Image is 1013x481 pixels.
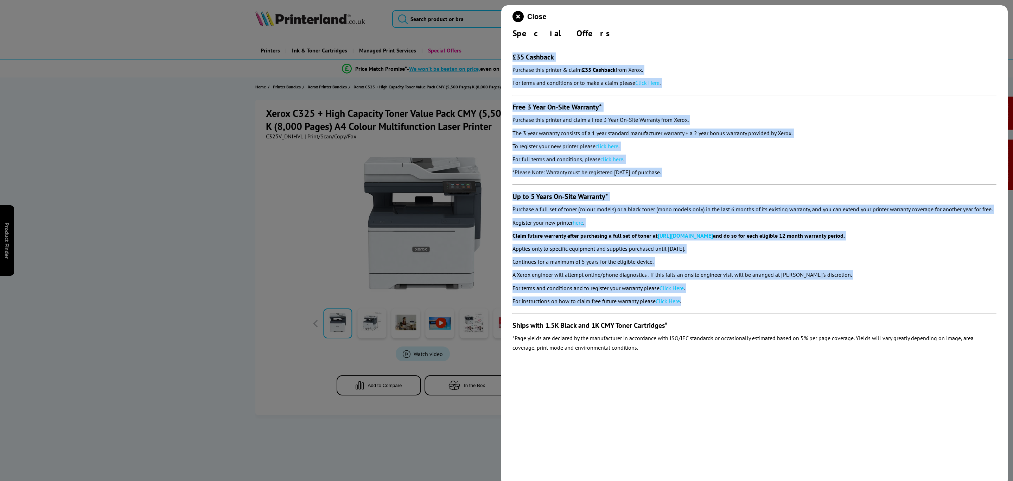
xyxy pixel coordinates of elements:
a: Click Here [635,79,660,86]
p: A Xerox engineer will attempt online/phone diagnostics . If this fails an onsite engineer visit w... [512,270,996,280]
a: click here [600,156,623,163]
b: and do so for each eligible 12 month warranty period. [713,232,845,239]
a: Click Here [660,285,684,292]
a: [URL][DOMAIN_NAME] [658,232,713,239]
a: click here [595,143,618,150]
p: Purchase this printer and claim a Free 3 Year On-Site Warranty from Xerox. [512,115,996,125]
h3: Ships with 1.5K Black and 1K CMY Toner Cartridges* [512,321,996,330]
h3: Free 3 Year On-Site Warranty* [512,102,996,112]
p: To register your new printer please . [512,142,996,151]
p: Applies only to specific equipment and supplies purchased until [DATE]. [512,244,996,254]
p: Purchase this printer & claim from Xerox. [512,65,996,75]
em: *Page yields are declared by the manufacturer in accordance with ISO/IEC standards or occasionall... [512,335,974,351]
a: here [573,219,583,226]
div: Special Offers [512,28,996,39]
p: Register your new printer . [512,218,996,227]
span: Close [527,13,546,21]
p: Continues for a maximum of 5 years for the eligible device. [512,257,996,267]
a: Click Here [656,298,680,305]
p: For instructions on how to claim free future warranty please . [512,296,996,306]
strong: £35 Cashback [582,66,616,73]
h3: £35 Cashback [512,52,996,62]
b: Claim future warranty after purchasing a full set of toner at [512,232,658,239]
p: *Please Note: Warranty must be registered [DATE] of purchase. [512,168,996,177]
p: For full terms and conditions, please . [512,155,996,164]
p: The 3 year warranty consists of a 1 year standard manufacturer warranty + a 2 year bonus warranty... [512,129,996,138]
p: Purchase a full set of toner (colour models) or a black toner (mono models only) in the last 6 mo... [512,205,996,214]
p: For terms and conditions or to make a claim please . [512,78,996,88]
h3: Up to 5 Years On-Site Warranty* [512,192,996,201]
p: For terms and conditions and to register your warranty please . [512,283,996,293]
button: close modal [512,11,546,22]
